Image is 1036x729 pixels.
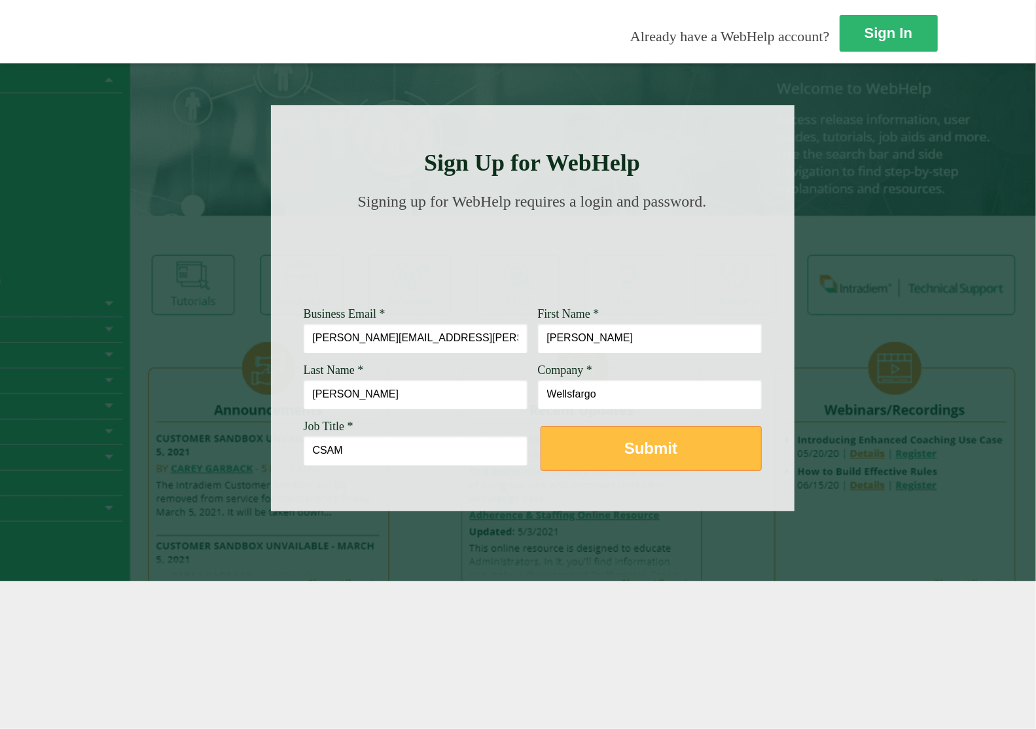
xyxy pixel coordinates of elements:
[538,364,593,377] span: Company *
[424,150,640,176] strong: Sign Up for WebHelp
[624,439,677,457] strong: Submit
[630,28,829,44] span: Already have a WebHelp account?
[304,307,385,320] span: Business Email *
[840,15,938,52] a: Sign In
[865,25,912,41] strong: Sign In
[304,420,353,433] span: Job Title *
[541,426,762,471] button: Submit
[312,224,754,289] img: Need Credentials? Sign up below. Have Credentials? Use the sign-in button.
[304,364,364,377] span: Last Name *
[538,307,599,320] span: First Name *
[358,193,707,210] span: Signing up for WebHelp requires a login and password.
